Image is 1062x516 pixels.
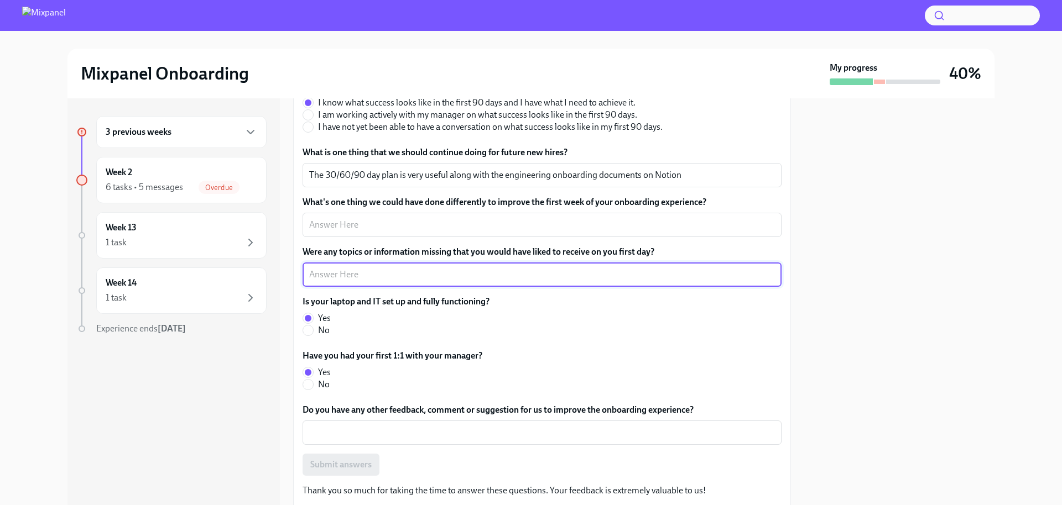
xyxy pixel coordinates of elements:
span: I am working actively with my manager on what success looks like in the first 90 days. [318,109,637,121]
label: Were any topics or information missing that you would have liked to receive on you first day? [303,246,782,258]
a: Week 141 task [76,267,267,314]
div: 1 task [106,292,127,304]
h3: 40% [949,64,981,83]
div: 3 previous weeks [96,116,267,148]
label: Do you have any other feedback, comment or suggestion for us to improve the onboarding experience? [303,404,782,416]
a: Week 131 task [76,212,267,259]
label: Have you had your first 1:1 with your manager? [303,350,482,362]
span: I know what success looks like in the first 90 days and I have what I need to achieve it. [318,97,636,109]
a: Week 26 tasks • 5 messagesOverdue [76,157,267,203]
strong: [DATE] [158,323,186,334]
span: Experience ends [96,323,186,334]
div: 1 task [106,236,127,249]
div: 6 tasks • 5 messages [106,181,183,193]
h6: Week 2 [106,166,132,178]
label: What's one thing we could have done differently to improve the first week of your onboarding expe... [303,196,782,208]
strong: My progress [830,62,877,74]
h2: Mixpanel Onboarding [81,62,249,85]
span: Yes [318,312,331,324]
span: Yes [318,366,331,378]
h6: Week 14 [106,277,137,289]
span: No [318,324,330,336]
label: What is one thing that we should continue doing for future new hires? [303,146,782,159]
h6: Week 13 [106,222,137,234]
textarea: The 30/60/90 day plan is very useful along with the engineering onboarding documents on Notion [309,169,775,182]
span: Overdue [199,183,240,192]
h6: 3 previous weeks [106,126,171,138]
p: Thank you so much for taking the time to answer these questions. Your feedback is extremely valua... [303,485,782,497]
label: Is your laptop and IT set up and fully functioning? [303,296,490,308]
span: No [318,378,330,391]
span: I have not yet been able to have a conversation on what success looks like in my first 90 days. [318,121,663,133]
img: Mixpanel [22,7,66,24]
